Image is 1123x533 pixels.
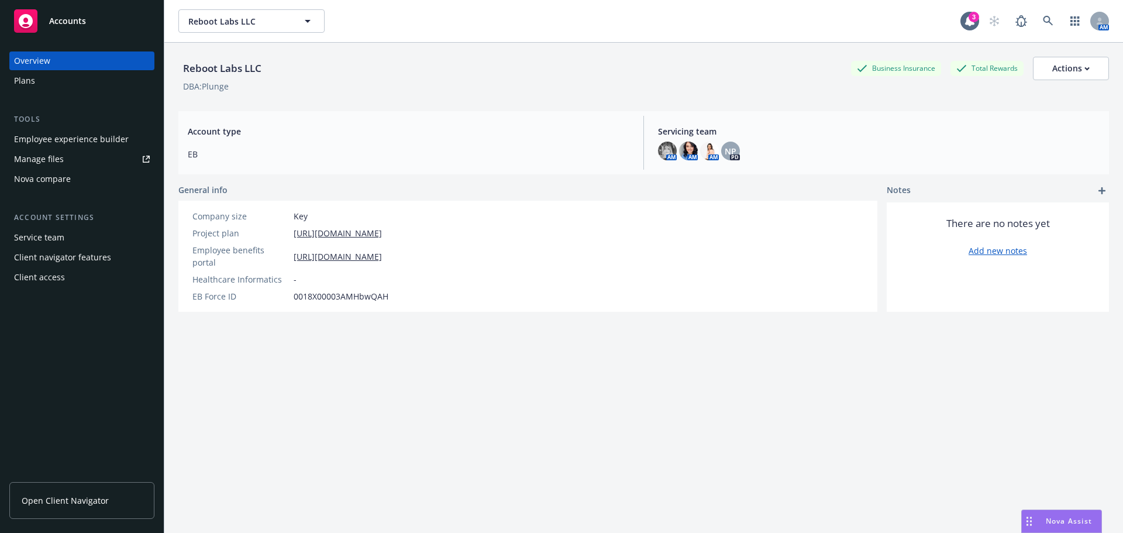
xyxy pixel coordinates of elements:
[22,494,109,507] span: Open Client Navigator
[1095,184,1109,198] a: add
[1036,9,1060,33] a: Search
[14,228,64,247] div: Service team
[9,268,154,287] a: Client access
[658,125,1100,137] span: Servicing team
[14,130,129,149] div: Employee experience builder
[49,16,86,26] span: Accounts
[725,145,736,157] span: NP
[14,71,35,90] div: Plans
[14,150,64,169] div: Manage files
[1010,9,1033,33] a: Report a Bug
[658,142,677,160] img: photo
[9,212,154,223] div: Account settings
[14,248,111,267] div: Client navigator features
[9,51,154,70] a: Overview
[9,114,154,125] div: Tools
[192,273,289,286] div: Healthcare Informatics
[9,150,154,169] a: Manage files
[9,71,154,90] a: Plans
[887,184,911,198] span: Notes
[178,61,266,76] div: Reboot Labs LLC
[950,61,1024,75] div: Total Rewards
[9,170,154,188] a: Nova compare
[969,12,979,22] div: 3
[1021,510,1102,533] button: Nova Assist
[192,227,289,239] div: Project plan
[946,216,1050,231] span: There are no notes yet
[9,228,154,247] a: Service team
[1063,9,1087,33] a: Switch app
[294,273,297,286] span: -
[294,227,382,239] a: [URL][DOMAIN_NAME]
[1022,510,1036,532] div: Drag to move
[178,9,325,33] button: Reboot Labs LLC
[192,244,289,269] div: Employee benefits portal
[969,245,1027,257] a: Add new notes
[178,184,228,196] span: General info
[14,170,71,188] div: Nova compare
[14,268,65,287] div: Client access
[294,210,308,222] span: Key
[183,80,229,92] div: DBA: Plunge
[294,290,388,302] span: 0018X00003AMHbwQAH
[188,15,290,27] span: Reboot Labs LLC
[14,51,50,70] div: Overview
[9,5,154,37] a: Accounts
[700,142,719,160] img: photo
[192,290,289,302] div: EB Force ID
[188,148,629,160] span: EB
[1046,516,1092,526] span: Nova Assist
[1033,57,1109,80] button: Actions
[294,250,382,263] a: [URL][DOMAIN_NAME]
[679,142,698,160] img: photo
[851,61,941,75] div: Business Insurance
[188,125,629,137] span: Account type
[192,210,289,222] div: Company size
[9,248,154,267] a: Client navigator features
[9,130,154,149] a: Employee experience builder
[983,9,1006,33] a: Start snowing
[1052,57,1090,80] div: Actions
